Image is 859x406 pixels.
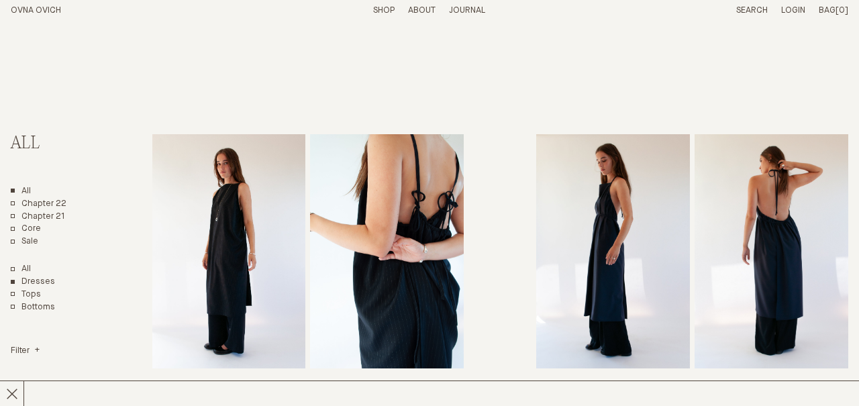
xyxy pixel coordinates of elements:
a: Search [736,6,768,15]
img: Apron Dress [152,134,306,368]
span: Bag [819,6,836,15]
h2: All [11,134,106,154]
a: Login [781,6,805,15]
summary: About [408,5,436,17]
a: Dresses [11,276,55,288]
summary: Filter [11,346,40,357]
a: Home [11,6,61,15]
a: Chapter 22 [11,199,66,210]
span: [0] [836,6,848,15]
a: Sale [11,236,38,248]
a: Core [11,223,41,235]
a: Shop [373,6,395,15]
a: Chapter 21 [11,211,65,223]
img: Apron Dress [536,134,690,368]
a: Bottoms [11,302,55,313]
a: Journal [449,6,485,15]
a: Show All [11,264,31,275]
a: All [11,186,31,197]
a: Tops [11,289,41,301]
